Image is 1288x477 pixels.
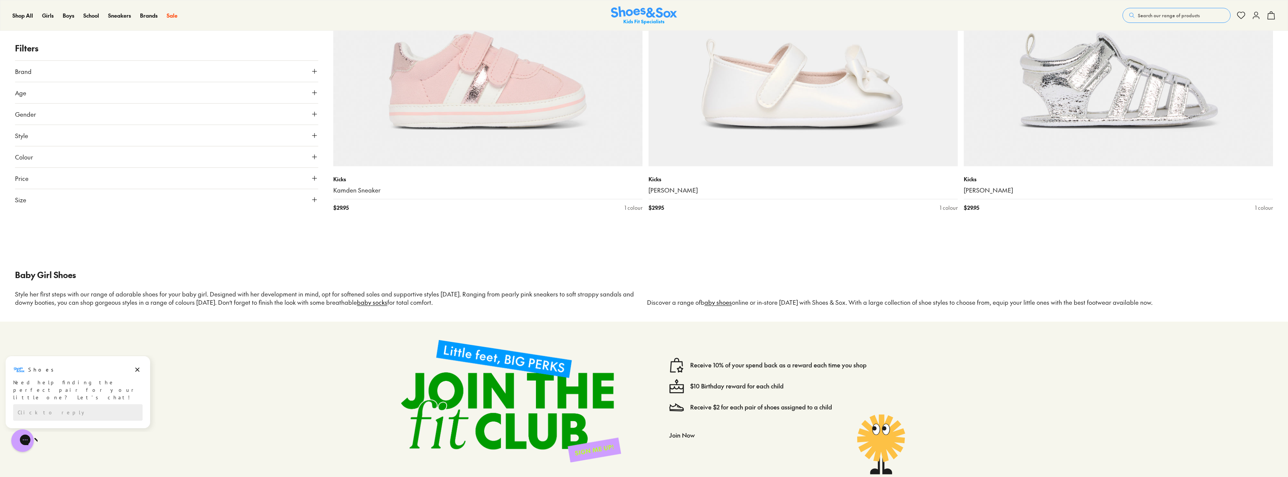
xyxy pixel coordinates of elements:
a: Sale [167,12,178,20]
img: vector1.svg [669,358,684,373]
div: 1 colour [1255,204,1273,212]
div: Message from Shoes. Need help finding the perfect pair for your little one? Let’s chat! [6,9,150,46]
a: Shoes & Sox [611,6,677,25]
img: Vector_3098.svg [669,400,684,415]
a: Boys [63,12,74,20]
div: Campaign message [6,1,150,73]
a: $10 Birthday reward for each child [690,382,784,390]
span: Size [15,195,26,204]
span: $ 29.95 [333,204,349,212]
p: Kicks [333,175,642,183]
p: Kicks [964,175,1273,183]
p: Kicks [649,175,958,183]
a: Shop All [12,12,33,20]
a: Sneakers [108,12,131,20]
button: Price [15,168,318,189]
div: Reply to the campaigns [13,49,143,66]
span: $ 29.95 [649,204,664,212]
button: Style [15,125,318,146]
button: Colour [15,146,318,167]
a: baby shoes [704,298,732,306]
img: sign-up-footer.png [389,328,633,474]
button: Dismiss campaign [132,9,143,20]
p: Filters [15,42,318,54]
span: Price [15,174,29,183]
img: SNS_Logo_Responsive.svg [611,6,677,25]
span: Search our range of products [1138,12,1200,19]
button: Size [15,189,318,210]
span: Boys [63,12,74,19]
span: Shop All [12,12,33,19]
button: Age [15,82,318,103]
h3: Shoes [28,11,58,18]
a: School [83,12,99,20]
span: School [83,12,99,19]
a: Kamden Sneaker [333,186,642,194]
button: Gender [15,104,318,125]
a: Brands [140,12,158,20]
span: Brand [15,67,32,76]
button: Join Now [669,427,695,443]
div: 1 colour [624,204,642,212]
span: Age [15,88,26,97]
button: Brand [15,61,318,82]
span: Sneakers [108,12,131,19]
div: Need help finding the perfect pair for your little one? Let’s chat! [13,24,143,46]
span: Brands [140,12,158,19]
p: Style her first steps with our range of adorable shoes for your baby girl. Designed with her deve... [15,290,641,307]
div: 1 colour [940,204,958,212]
p: Discover a range of online or in-store [DATE] with Shoes & Sox. With a large collection of shoe s... [647,290,1273,307]
button: Search our range of products [1122,8,1231,23]
a: [PERSON_NAME] [649,186,958,194]
span: $ 29.95 [964,204,979,212]
p: Baby Girl Shoes [15,269,1273,281]
img: cake--candle-birthday-event-special-sweet-cake-bake.svg [669,379,684,394]
a: [PERSON_NAME] [964,186,1273,194]
a: Receive $2 for each pair of shoes assigned to a child [690,403,832,411]
span: Sale [167,12,178,19]
img: Shoes logo [13,9,25,21]
span: Gender [15,110,36,119]
a: Receive 10% of your spend back as a reward each time you shop [690,361,867,369]
a: baby socks [357,298,387,306]
iframe: Gorgias live chat messenger [8,427,38,454]
span: Style [15,131,28,140]
a: Girls [42,12,54,20]
span: Colour [15,152,33,161]
span: Girls [42,12,54,19]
